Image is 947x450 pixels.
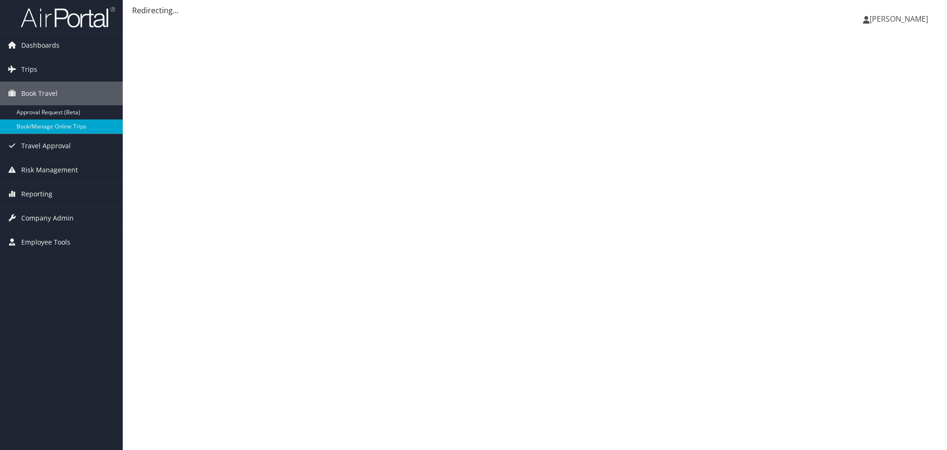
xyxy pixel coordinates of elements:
span: Dashboards [21,34,59,57]
span: Reporting [21,182,52,206]
span: Travel Approval [21,134,71,158]
span: Company Admin [21,206,74,230]
span: Trips [21,58,37,81]
span: Book Travel [21,82,58,105]
img: airportal-logo.png [21,6,115,28]
div: Redirecting... [132,5,938,16]
span: Employee Tools [21,230,70,254]
a: [PERSON_NAME] [863,5,938,33]
span: Risk Management [21,158,78,182]
span: [PERSON_NAME] [870,14,928,24]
